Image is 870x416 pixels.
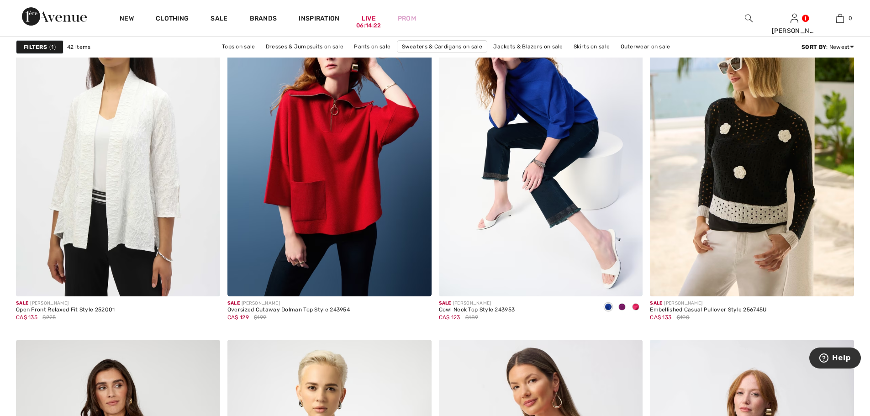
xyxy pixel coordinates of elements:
[801,44,826,50] strong: Sort By
[227,314,249,321] span: CA$ 129
[791,14,798,22] a: Sign In
[299,15,339,24] span: Inspiration
[356,21,381,30] div: 06:14:22
[349,41,395,53] a: Pants on sale
[677,313,690,321] span: $190
[227,307,350,313] div: Oversized Cutaway Dolman Top Style 243954
[439,300,451,306] span: Sale
[650,300,662,306] span: Sale
[439,314,460,321] span: CA$ 123
[227,300,240,306] span: Sale
[745,13,753,24] img: search the website
[397,40,487,53] a: Sweaters & Cardigans on sale
[16,307,115,313] div: Open Front Relaxed Fit Style 252001
[489,41,568,53] a: Jackets & Blazers on sale
[24,43,47,51] strong: Filters
[569,41,614,53] a: Skirts on sale
[650,300,766,307] div: [PERSON_NAME]
[227,300,350,307] div: [PERSON_NAME]
[250,15,277,24] a: Brands
[49,43,56,51] span: 1
[156,15,189,24] a: Clothing
[808,348,861,370] iframe: Opens a widget where you can find more information
[16,300,115,307] div: [PERSON_NAME]
[836,13,844,24] img: My Bag
[601,300,615,315] div: Royal Sapphire 163
[22,7,87,26] img: 1ère Avenue
[650,307,766,313] div: Embellished Casual Pullover Style 256745U
[217,41,260,53] a: Tops on sale
[67,43,90,51] span: 42 items
[16,314,37,321] span: CA$ 135
[801,43,854,51] div: : Newest
[791,13,798,24] img: My Info
[849,14,852,22] span: 0
[120,15,134,24] a: New
[439,307,515,313] div: Cowl Neck Top Style 243953
[615,300,629,315] div: Empress
[817,13,862,24] a: 0
[16,300,28,306] span: Sale
[398,14,416,23] a: Prom
[211,15,227,24] a: Sale
[465,313,478,321] span: $189
[362,14,376,23] a: Live06:14:22
[42,313,56,321] span: $225
[254,313,266,321] span: $199
[629,300,643,315] div: Geranium
[772,26,817,36] div: [PERSON_NAME]
[439,300,515,307] div: [PERSON_NAME]
[650,314,671,321] span: CA$ 133
[261,41,348,53] a: Dresses & Jumpsuits on sale
[616,41,675,53] a: Outerwear on sale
